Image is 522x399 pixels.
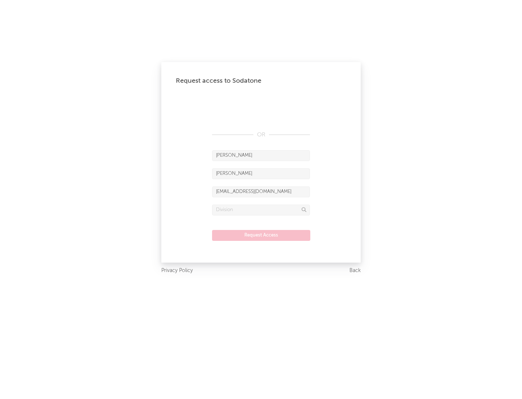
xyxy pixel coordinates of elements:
a: Back [349,266,361,275]
input: Last Name [212,168,310,179]
input: Email [212,186,310,197]
a: Privacy Policy [161,266,193,275]
input: First Name [212,150,310,161]
button: Request Access [212,230,310,241]
input: Division [212,205,310,215]
div: Request access to Sodatone [176,77,346,85]
div: OR [212,131,310,139]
